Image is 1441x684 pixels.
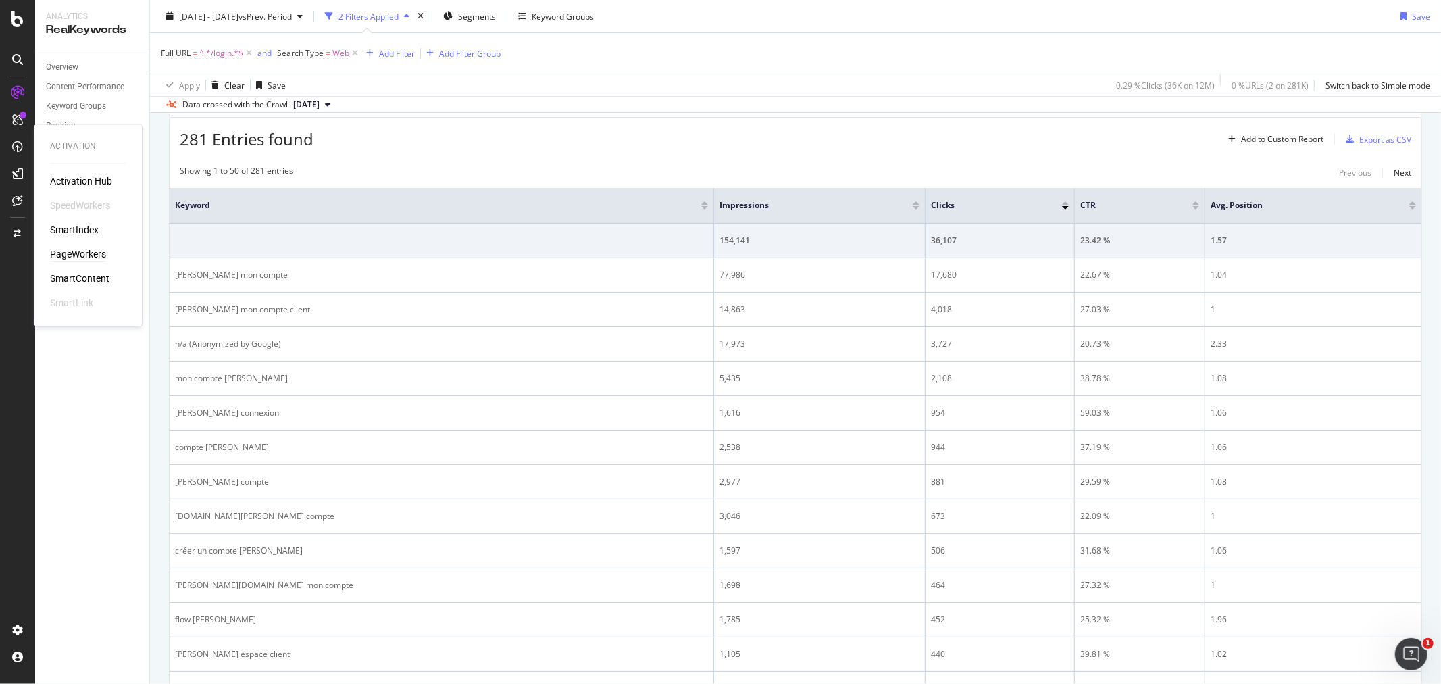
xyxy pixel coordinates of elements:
[180,165,293,181] div: Showing 1 to 50 of 281 entries
[1080,338,1199,350] div: 20.73 %
[1080,441,1199,454] div: 37.19 %
[46,119,76,133] div: Ranking
[161,5,308,27] button: [DATE] - [DATE]vsPrev. Period
[206,74,245,96] button: Clear
[175,269,708,281] div: [PERSON_NAME] mon compte
[719,476,919,488] div: 2,977
[1211,407,1416,419] div: 1.06
[50,248,106,262] a: PageWorkers
[513,5,599,27] button: Keyword Groups
[719,441,919,454] div: 2,538
[1080,199,1172,212] span: CTR
[931,303,1069,316] div: 4,018
[1320,74,1430,96] button: Switch back to Simple mode
[161,74,200,96] button: Apply
[439,47,501,59] div: Add Filter Group
[257,47,272,59] button: and
[719,338,919,350] div: 17,973
[421,45,501,62] button: Add Filter Group
[719,269,919,281] div: 77,986
[175,199,681,212] span: Keyword
[931,579,1069,591] div: 464
[46,11,138,22] div: Analytics
[719,235,919,247] div: 154,141
[931,235,1069,247] div: 36,107
[175,579,708,591] div: [PERSON_NAME][DOMAIN_NAME] mon compte
[175,338,708,350] div: n/a (Anonymized by Google)
[175,303,708,316] div: [PERSON_NAME] mon compte client
[238,10,292,22] span: vs Prev. Period
[1211,579,1416,591] div: 1
[1080,235,1199,247] div: 23.42 %
[1394,165,1411,181] button: Next
[1211,510,1416,522] div: 1
[1080,545,1199,557] div: 31.68 %
[1211,648,1416,660] div: 1.02
[719,614,919,626] div: 1,785
[50,199,110,213] a: SpeedWorkers
[277,47,324,59] span: Search Type
[1395,5,1430,27] button: Save
[1080,510,1199,522] div: 22.09 %
[931,614,1069,626] div: 452
[1080,476,1199,488] div: 29.59 %
[1340,128,1411,150] button: Export as CSV
[326,47,330,59] span: =
[193,47,197,59] span: =
[320,5,415,27] button: 2 Filters Applied
[1241,135,1323,143] div: Add to Custom Report
[719,579,919,591] div: 1,698
[1395,638,1427,670] iframe: Intercom live chat
[719,545,919,557] div: 1,597
[438,5,501,27] button: Segments
[1211,303,1416,316] div: 1
[1211,545,1416,557] div: 1.06
[931,407,1069,419] div: 954
[50,272,109,286] a: SmartContent
[179,79,200,91] div: Apply
[415,9,426,23] div: times
[1211,235,1416,247] div: 1.57
[50,224,99,237] a: SmartIndex
[1080,269,1199,281] div: 22.67 %
[1211,441,1416,454] div: 1.06
[338,10,399,22] div: 2 Filters Applied
[1211,614,1416,626] div: 1.96
[46,99,106,114] div: Keyword Groups
[175,476,708,488] div: [PERSON_NAME] compte
[931,648,1069,660] div: 440
[288,97,336,113] button: [DATE]
[50,175,112,189] a: Activation Hub
[1412,10,1430,22] div: Save
[251,74,286,96] button: Save
[1080,372,1199,385] div: 38.78 %
[199,44,243,63] span: ^.*/login.*$
[1080,614,1199,626] div: 25.32 %
[1116,79,1215,91] div: 0.29 % Clicks ( 36K on 12M )
[224,79,245,91] div: Clear
[719,199,892,212] span: Impressions
[175,372,708,385] div: mon compte [PERSON_NAME]
[180,128,313,150] span: 281 Entries found
[1080,303,1199,316] div: 27.03 %
[931,441,1069,454] div: 944
[50,297,93,310] div: SmartLink
[379,47,415,59] div: Add Filter
[46,22,138,38] div: RealKeywords
[175,441,708,454] div: compte [PERSON_NAME]
[532,10,594,22] div: Keyword Groups
[179,10,238,22] span: [DATE] - [DATE]
[1339,167,1371,178] div: Previous
[175,648,708,660] div: [PERSON_NAME] espace client
[1211,199,1389,212] span: Avg. Position
[332,44,349,63] span: Web
[931,338,1069,350] div: 3,727
[50,141,126,152] div: Activation
[1325,79,1430,91] div: Switch back to Simple mode
[1211,338,1416,350] div: 2.33
[1080,648,1199,660] div: 39.81 %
